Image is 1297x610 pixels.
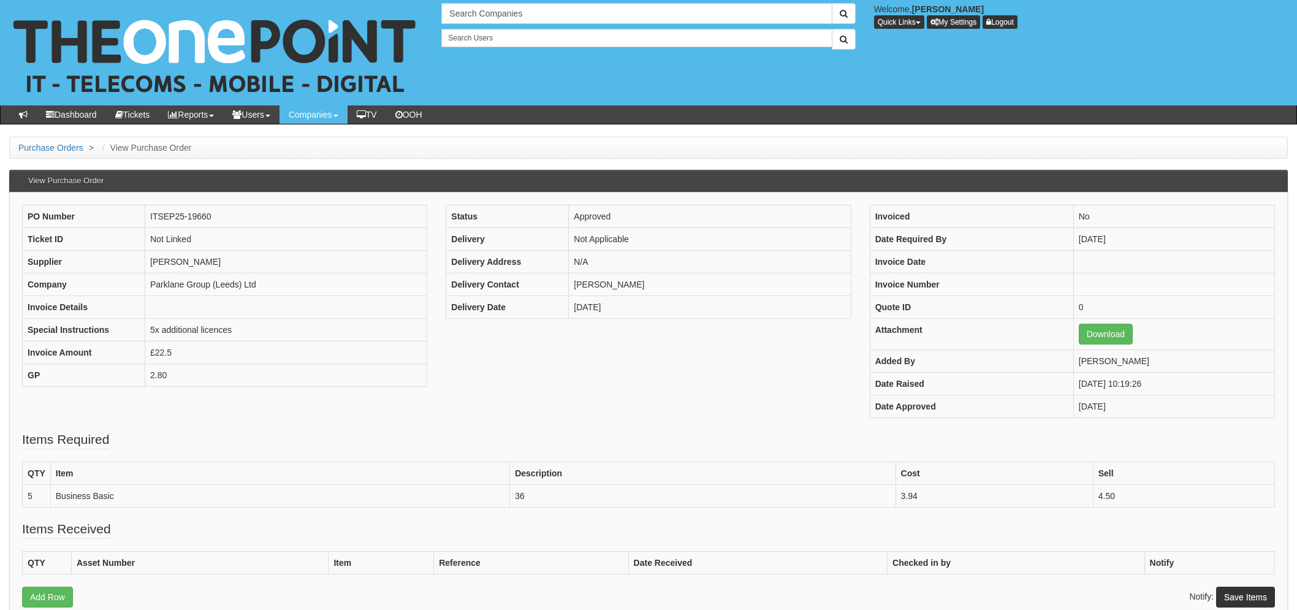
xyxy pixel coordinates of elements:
th: Cost [896,462,1093,484]
th: Status [446,205,569,227]
h3: View Purchase Order [22,170,110,191]
td: ITSEP25-19660 [145,205,427,227]
td: Approved [569,205,851,227]
th: Asset Number [72,551,329,574]
td: 0 [1073,295,1274,318]
th: Special Instructions [23,318,145,341]
th: Invoice Date [870,250,1073,273]
th: PO Number [23,205,145,227]
td: [PERSON_NAME] [569,273,851,295]
th: Delivery Date [446,295,569,318]
button: Quick Links [874,15,924,29]
th: Checked in by [888,551,1144,574]
td: [DATE] [1073,395,1274,417]
legend: Items Received [22,520,111,539]
td: 36 [510,484,896,507]
td: 2.80 [145,364,427,386]
input: Search Users [441,29,832,47]
td: Parklane Group (Leeds) Ltd [145,273,427,295]
a: Purchase Orders [18,143,83,153]
td: [DATE] [569,295,851,318]
th: QTY [23,551,72,574]
th: Supplier [23,250,145,273]
input: Search Companies [441,3,832,24]
th: Invoice Amount [23,341,145,364]
th: Item [50,462,509,484]
a: Dashboard [37,105,106,124]
a: OOH [386,105,432,124]
th: Notify [1144,551,1274,574]
a: Users [223,105,280,124]
td: [PERSON_NAME] [145,250,427,273]
td: No [1073,205,1274,227]
th: QTY [23,462,51,484]
b: [PERSON_NAME] [912,4,984,14]
th: Date Raised [870,372,1073,395]
div: Welcome, [865,3,1297,29]
a: Add Row [22,587,73,608]
td: Not Linked [145,227,427,250]
th: Description [510,462,896,484]
a: Download [1079,324,1133,345]
th: Item [329,551,434,574]
th: Company [23,273,145,295]
th: Attachment [870,318,1073,349]
td: 5 [23,484,51,507]
a: Companies [280,105,348,124]
legend: Items Required [22,430,109,449]
th: Added By [870,349,1073,372]
td: [DATE] [1073,227,1274,250]
span: > [86,143,97,153]
th: Invoiced [870,205,1073,227]
a: Reports [159,105,223,124]
th: Delivery Address [446,250,569,273]
th: Date Received [628,551,887,574]
th: Quote ID [870,295,1073,318]
th: Invoice Number [870,273,1073,295]
td: 5x additional licences [145,318,427,341]
a: Tickets [106,105,159,124]
th: Date Approved [870,395,1073,417]
button: Save Items [1216,587,1275,608]
td: [PERSON_NAME] [1073,349,1274,372]
th: GP [23,364,145,386]
a: Logout [983,15,1017,29]
td: £22.5 [145,341,427,364]
td: N/A [569,250,851,273]
th: Delivery Contact [446,273,569,295]
a: TV [348,105,386,124]
th: Sell [1093,462,1274,484]
th: Invoice Details [23,295,145,318]
td: Business Basic [50,484,509,507]
th: Ticket ID [23,227,145,250]
td: 3.94 [896,484,1093,507]
th: Reference [434,551,628,574]
th: Date Required By [870,227,1073,250]
td: Not Applicable [569,227,851,250]
p: Notify: [1189,587,1275,608]
li: View Purchase Order [99,142,192,154]
th: Delivery [446,227,569,250]
td: [DATE] 10:19:26 [1073,372,1274,395]
a: My Settings [927,15,981,29]
td: 4.50 [1093,484,1274,507]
